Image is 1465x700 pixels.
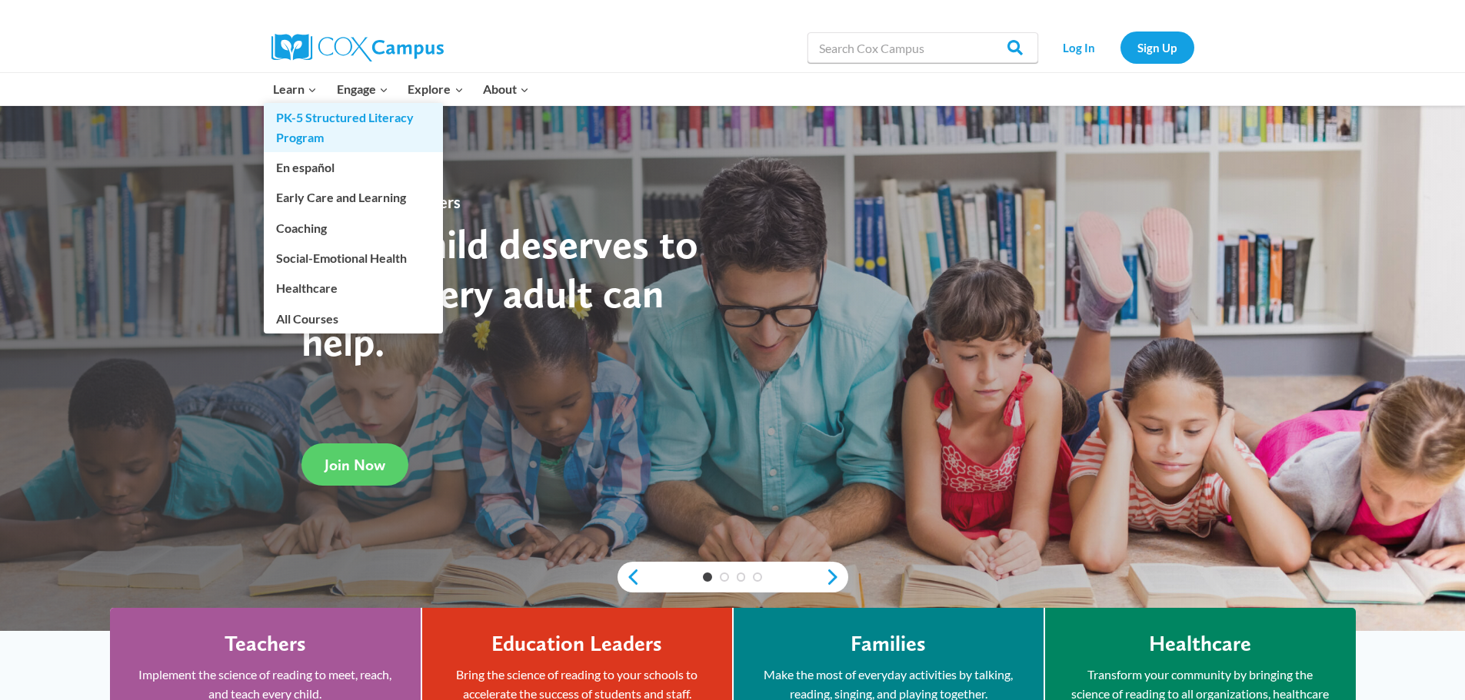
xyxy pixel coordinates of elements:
[398,73,474,105] button: Child menu of Explore
[264,244,443,273] a: Social-Emotional Health
[825,568,848,586] a: next
[264,73,328,105] button: Child menu of Learn
[264,153,443,182] a: En español
[327,73,398,105] button: Child menu of Engage
[753,572,762,582] a: 4
[264,304,443,333] a: All Courses
[473,73,539,105] button: Child menu of About
[618,562,848,592] div: content slider buttons
[491,631,662,657] h4: Education Leaders
[1149,631,1251,657] h4: Healthcare
[264,73,539,105] nav: Primary Navigation
[271,34,444,61] img: Cox Campus
[301,219,698,366] strong: Every child deserves to read. Every adult can help.
[264,103,443,152] a: PK-5 Structured Literacy Program
[1046,32,1194,63] nav: Secondary Navigation
[301,443,408,486] a: Join Now
[325,456,385,474] span: Join Now
[264,183,443,212] a: Early Care and Learning
[225,631,306,657] h4: Teachers
[264,213,443,242] a: Coaching
[737,572,746,582] a: 3
[851,631,926,657] h4: Families
[720,572,729,582] a: 2
[703,572,712,582] a: 1
[618,568,641,586] a: previous
[807,32,1038,63] input: Search Cox Campus
[1120,32,1194,63] a: Sign Up
[264,274,443,303] a: Healthcare
[1046,32,1113,63] a: Log In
